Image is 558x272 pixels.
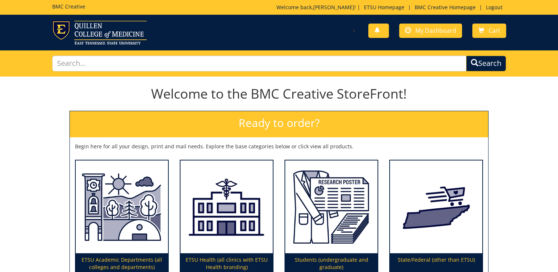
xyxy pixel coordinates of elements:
[360,4,408,11] a: ETSU Homepage
[70,111,488,137] h2: Ready to order?
[76,160,168,254] img: ETSU Academic Departments (all colleges and departments)
[180,160,273,254] img: ETSU Health (all clinics with ETSU Health branding)
[69,86,489,101] h1: Welcome to the BMC Creative StoreFront!
[52,21,147,45] img: ETSU logo
[472,24,506,38] a: Cart
[285,160,378,254] img: Students (undergraduate and graduate)
[399,24,462,38] a: My Dashboard
[52,56,466,71] input: Search...
[313,4,354,11] a: [PERSON_NAME]
[276,4,506,11] p: Welcome back, ! | | |
[489,27,500,35] span: Cart
[482,4,506,11] a: Logout
[75,143,483,150] p: Begin here for all your design, print and mail needs. Explore the base categories below or click ...
[52,4,85,9] h5: BMC Creative
[411,4,479,11] a: BMC Creative Homepage
[390,160,482,254] img: State/Federal (other than ETSU)
[415,27,456,35] span: My Dashboard
[466,56,506,71] button: Search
